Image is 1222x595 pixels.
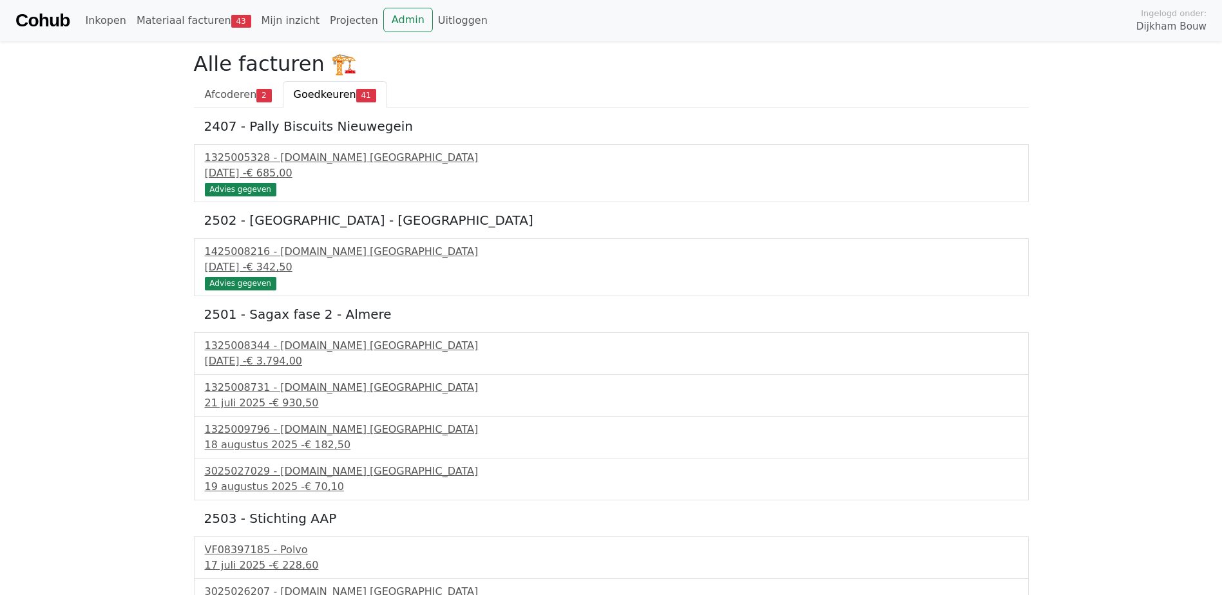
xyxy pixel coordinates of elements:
[205,558,1018,573] div: 17 juli 2025 -
[205,479,1018,495] div: 19 augustus 2025 -
[1136,19,1207,34] span: Dijkham Bouw
[305,480,344,493] span: € 70,10
[294,88,356,100] span: Goedkeuren
[205,260,1018,275] div: [DATE] -
[194,81,283,108] a: Afcoderen2
[205,183,276,196] div: Advies gegeven
[131,8,256,33] a: Materiaal facturen43
[256,8,325,33] a: Mijn inzicht
[205,150,1018,194] a: 1325005328 - [DOMAIN_NAME] [GEOGRAPHIC_DATA][DATE] -€ 685,00 Advies gegeven
[205,244,1018,260] div: 1425008216 - [DOMAIN_NAME] [GEOGRAPHIC_DATA]
[204,511,1018,526] h5: 2503 - Stichting AAP
[246,355,302,367] span: € 3.794,00
[246,167,292,179] span: € 685,00
[205,422,1018,437] div: 1325009796 - [DOMAIN_NAME] [GEOGRAPHIC_DATA]
[205,150,1018,165] div: 1325005328 - [DOMAIN_NAME] [GEOGRAPHIC_DATA]
[205,88,257,100] span: Afcoderen
[80,8,131,33] a: Inkopen
[246,261,292,273] span: € 342,50
[205,380,1018,411] a: 1325008731 - [DOMAIN_NAME] [GEOGRAPHIC_DATA]21 juli 2025 -€ 930,50
[256,89,271,102] span: 2
[194,52,1029,76] h2: Alle facturen 🏗️
[204,212,1018,228] h5: 2502 - [GEOGRAPHIC_DATA] - [GEOGRAPHIC_DATA]
[205,464,1018,495] a: 3025027029 - [DOMAIN_NAME] [GEOGRAPHIC_DATA]19 augustus 2025 -€ 70,10
[205,338,1018,369] a: 1325008344 - [DOMAIN_NAME] [GEOGRAPHIC_DATA][DATE] -€ 3.794,00
[205,395,1018,411] div: 21 juli 2025 -
[204,118,1018,134] h5: 2407 - Pally Biscuits Nieuwegein
[305,439,350,451] span: € 182,50
[325,8,383,33] a: Projecten
[383,8,433,32] a: Admin
[356,89,376,102] span: 41
[205,277,276,290] div: Advies gegeven
[205,244,1018,288] a: 1425008216 - [DOMAIN_NAME] [GEOGRAPHIC_DATA][DATE] -€ 342,50 Advies gegeven
[205,464,1018,479] div: 3025027029 - [DOMAIN_NAME] [GEOGRAPHIC_DATA]
[283,81,387,108] a: Goedkeuren41
[231,15,251,28] span: 43
[205,165,1018,181] div: [DATE] -
[205,542,1018,558] div: VF08397185 - Polvo
[205,338,1018,354] div: 1325008344 - [DOMAIN_NAME] [GEOGRAPHIC_DATA]
[205,542,1018,573] a: VF08397185 - Polvo17 juli 2025 -€ 228,60
[272,397,318,409] span: € 930,50
[272,559,318,571] span: € 228,60
[205,380,1018,395] div: 1325008731 - [DOMAIN_NAME] [GEOGRAPHIC_DATA]
[204,307,1018,322] h5: 2501 - Sagax fase 2 - Almere
[1141,7,1207,19] span: Ingelogd onder:
[205,354,1018,369] div: [DATE] -
[15,5,70,36] a: Cohub
[433,8,493,33] a: Uitloggen
[205,422,1018,453] a: 1325009796 - [DOMAIN_NAME] [GEOGRAPHIC_DATA]18 augustus 2025 -€ 182,50
[205,437,1018,453] div: 18 augustus 2025 -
